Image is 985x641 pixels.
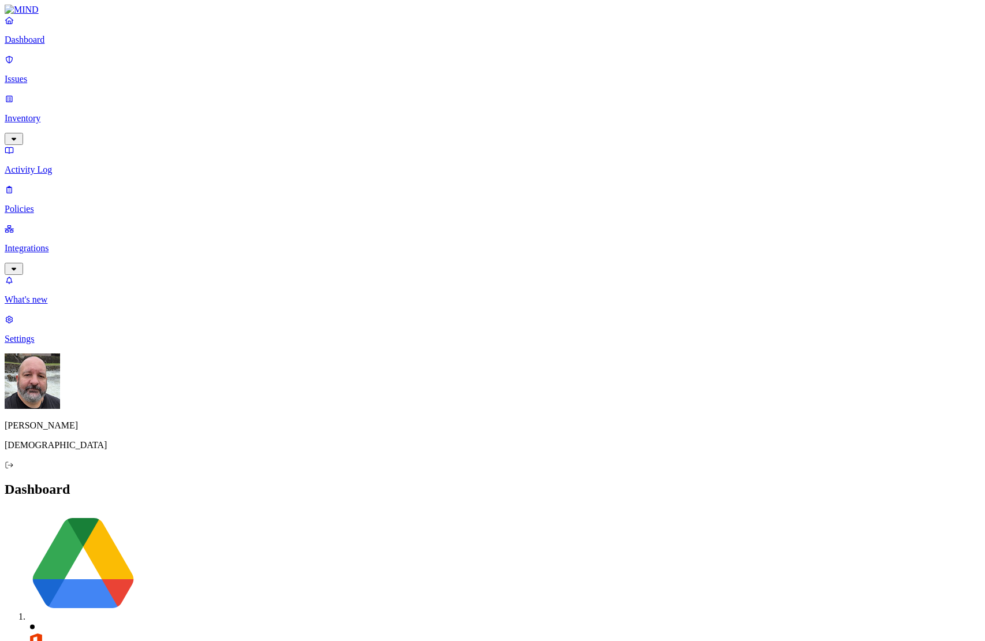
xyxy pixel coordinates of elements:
[5,314,980,344] a: Settings
[5,243,980,254] p: Integrations
[5,275,980,305] a: What's new
[5,440,980,450] p: [DEMOGRAPHIC_DATA]
[5,74,980,84] p: Issues
[5,223,980,273] a: Integrations
[28,509,139,620] img: svg%3e
[5,113,980,124] p: Inventory
[5,204,980,214] p: Policies
[5,420,980,431] p: [PERSON_NAME]
[5,184,980,214] a: Policies
[5,482,980,497] h2: Dashboard
[5,54,980,84] a: Issues
[5,295,980,305] p: What's new
[5,5,980,15] a: MIND
[5,165,980,175] p: Activity Log
[5,15,980,45] a: Dashboard
[5,5,39,15] img: MIND
[5,353,60,409] img: Ben Goodstein
[5,145,980,175] a: Activity Log
[5,334,980,344] p: Settings
[5,35,980,45] p: Dashboard
[5,94,980,143] a: Inventory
